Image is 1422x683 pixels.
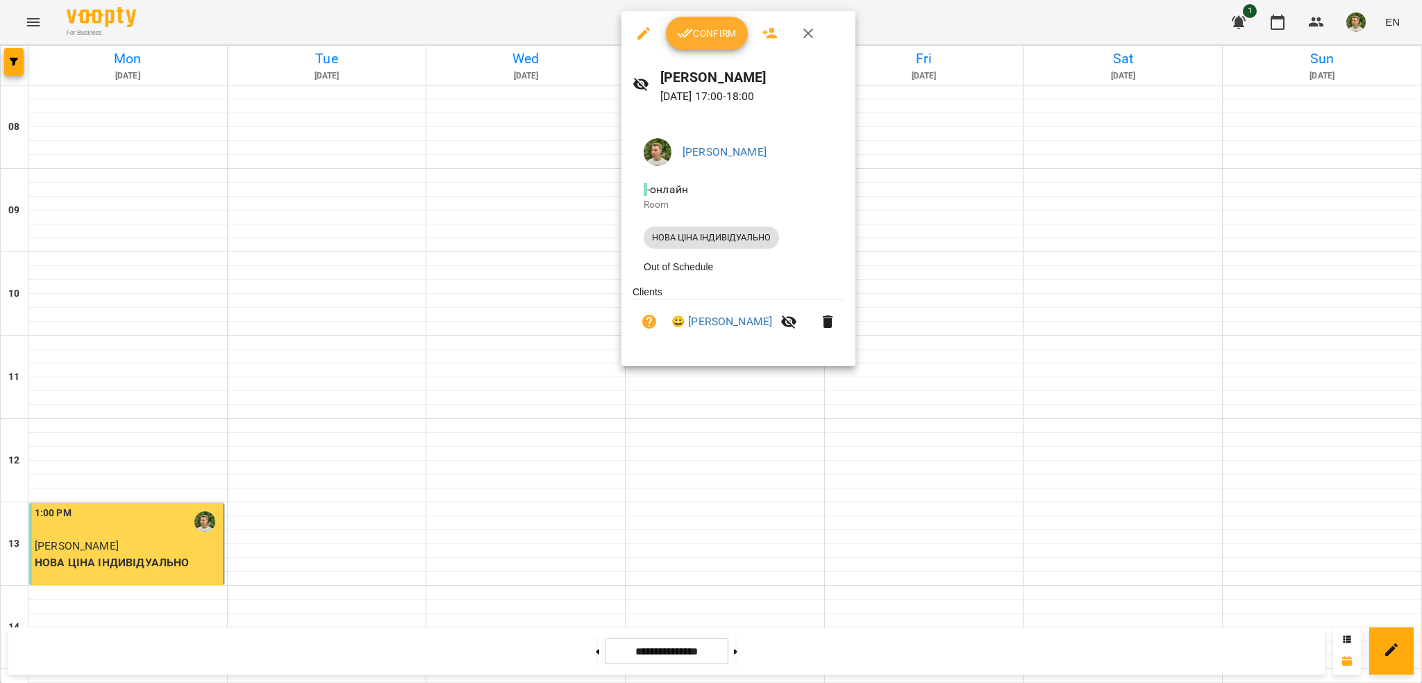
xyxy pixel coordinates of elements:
[633,305,666,338] button: Unpaid. Bill the attendance?
[666,17,748,50] button: Confirm
[633,285,844,349] ul: Clients
[644,183,691,196] span: - онлайн
[644,231,779,244] span: НОВА ЦІНА ІНДИВІДУАЛЬНО
[671,313,772,330] a: 😀 [PERSON_NAME]
[644,198,833,212] p: Room
[660,88,844,105] p: [DATE] 17:00 - 18:00
[677,25,737,42] span: Confirm
[683,145,767,158] a: [PERSON_NAME]
[644,138,671,166] img: 4ee7dbd6fda85432633874d65326f444.jpg
[660,67,844,88] h6: [PERSON_NAME]
[633,254,844,279] li: Out of Schedule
